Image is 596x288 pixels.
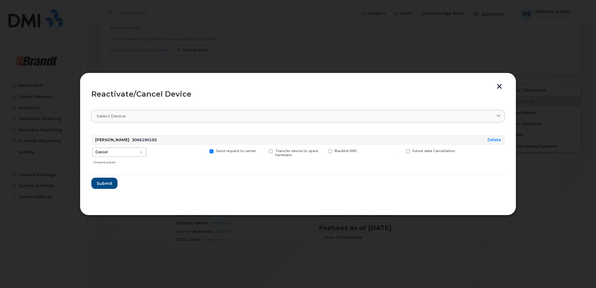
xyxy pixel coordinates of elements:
[275,149,318,157] span: Transfer device to spare hardware
[91,178,118,189] button: Submit
[261,149,264,152] input: Transfer device to spare hardware
[91,90,505,98] div: Reactivate/Cancel Device
[93,157,146,165] div: Choose action
[216,149,256,153] span: Send request to carrier
[488,137,501,142] a: Delete
[91,110,505,122] a: Select device
[412,149,455,153] span: Future date Cancellation
[97,180,112,186] span: Submit
[334,149,357,153] span: Blacklist IMEI
[320,149,324,152] input: Blacklist IMEI
[132,137,157,142] span: 3065190155
[95,137,129,142] strong: [PERSON_NAME]
[97,113,126,119] span: Select device
[398,149,401,152] input: Future date Cancellation
[202,149,205,152] input: Send request to carrier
